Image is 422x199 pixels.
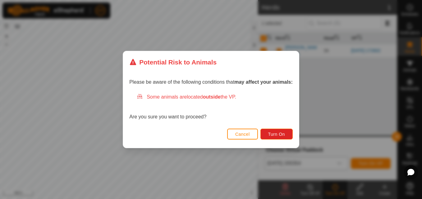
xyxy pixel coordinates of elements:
[129,57,217,67] div: Potential Risk to Animals
[235,132,250,137] span: Cancel
[187,94,236,99] span: located the VP.
[268,132,285,137] span: Turn On
[203,94,221,99] strong: outside
[137,93,293,101] div: Some animals are
[260,129,293,139] button: Turn On
[234,79,293,85] strong: may affect your animals:
[129,93,293,121] div: Are you sure you want to proceed?
[227,129,258,139] button: Cancel
[129,79,293,85] span: Please be aware of the following conditions that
